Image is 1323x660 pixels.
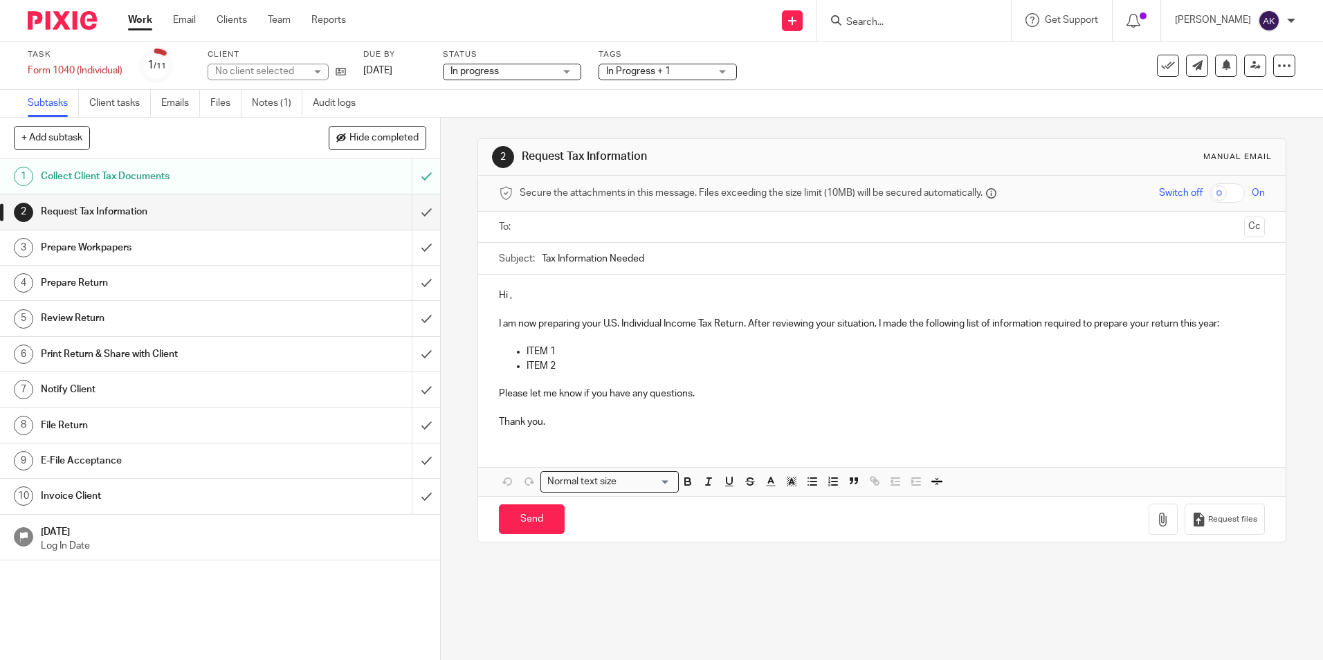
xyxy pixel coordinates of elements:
div: No client selected [215,64,305,78]
label: Task [28,49,122,60]
div: 1 [147,57,166,73]
h1: Invoice Client [41,486,279,506]
div: 2 [492,146,514,168]
a: Subtasks [28,90,79,117]
div: 5 [14,309,33,329]
div: Search for option [540,471,679,493]
button: + Add subtask [14,126,90,149]
button: Hide completed [329,126,426,149]
button: Request files [1185,504,1265,535]
div: 9 [14,451,33,470]
a: Team [268,13,291,27]
span: In progress [450,66,499,76]
input: Search for option [621,475,670,489]
a: Notes (1) [252,90,302,117]
p: Thank you. [499,415,1264,429]
div: 10 [14,486,33,506]
h1: Notify Client [41,379,279,400]
span: On [1252,186,1265,200]
div: 8 [14,416,33,435]
label: Due by [363,49,426,60]
label: Subject: [499,252,535,266]
h1: File Return [41,415,279,436]
h1: Print Return & Share with Client [41,344,279,365]
label: Status [443,49,581,60]
label: To: [499,220,514,234]
span: Hide completed [349,133,419,144]
h1: Request Tax Information [41,201,279,222]
a: Reports [311,13,346,27]
h1: Prepare Workpapers [41,237,279,258]
h1: E-File Acceptance [41,450,279,471]
a: Clients [217,13,247,27]
span: Secure the attachments in this message. Files exceeding the size limit (10MB) will be secured aut... [520,186,983,200]
h1: Review Return [41,308,279,329]
p: I am now preparing your U.S. Individual Income Tax Return. After reviewing your situation, I made... [499,317,1264,331]
img: Pixie [28,11,97,30]
p: ITEM 2 [527,359,1264,373]
span: Get Support [1045,15,1098,25]
a: Emails [161,90,200,117]
div: 1 [14,167,33,186]
span: [DATE] [363,66,392,75]
span: In Progress + 1 [606,66,670,76]
p: [PERSON_NAME] [1175,13,1251,27]
small: /11 [154,62,166,70]
a: Client tasks [89,90,151,117]
span: Request files [1208,514,1257,525]
p: Hi , [499,288,1264,302]
div: 7 [14,380,33,399]
p: ITEM 1 [527,345,1264,358]
p: Log In Date [41,539,427,553]
img: svg%3E [1258,10,1280,32]
div: Manual email [1203,152,1272,163]
a: Work [128,13,152,27]
p: Please let me know if you have any questions. [499,387,1264,401]
a: Files [210,90,241,117]
h1: [DATE] [41,522,427,539]
a: Audit logs [313,90,366,117]
input: Send [499,504,565,534]
a: Email [173,13,196,27]
div: Form 1040 (Individual) [28,64,122,77]
span: Switch off [1159,186,1203,200]
h1: Prepare Return [41,273,279,293]
span: Normal text size [544,475,619,489]
label: Tags [599,49,737,60]
div: 4 [14,273,33,293]
div: 2 [14,203,33,222]
h1: Request Tax Information [522,149,911,164]
input: Search [845,17,969,29]
div: 3 [14,238,33,257]
div: 6 [14,345,33,364]
button: Cc [1244,217,1265,237]
h1: Collect Client Tax Documents [41,166,279,187]
label: Client [208,49,346,60]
